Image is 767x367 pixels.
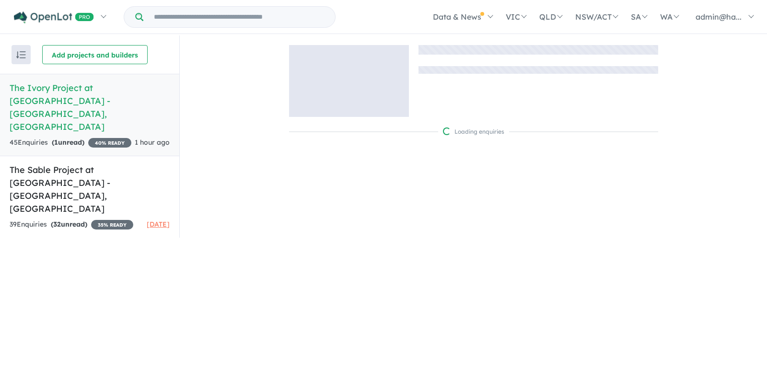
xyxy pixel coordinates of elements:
img: Openlot PRO Logo White [14,11,94,23]
button: Add projects and builders [42,45,148,64]
div: 45 Enquir ies [10,137,131,149]
strong: ( unread) [51,220,87,229]
span: 1 hour ago [135,138,170,147]
input: Try estate name, suburb, builder or developer [145,7,333,27]
h5: The Ivory Project at [GEOGRAPHIC_DATA] - [GEOGRAPHIC_DATA] , [GEOGRAPHIC_DATA] [10,81,170,133]
span: 35 % READY [91,220,133,229]
div: 39 Enquir ies [10,219,133,230]
span: 40 % READY [88,138,131,148]
div: Loading enquiries [443,127,504,137]
span: 1 [54,138,58,147]
span: admin@ha... [696,12,742,22]
strong: ( unread) [52,138,84,147]
span: [DATE] [147,220,170,229]
h5: The Sable Project at [GEOGRAPHIC_DATA] - [GEOGRAPHIC_DATA] , [GEOGRAPHIC_DATA] [10,163,170,215]
img: sort.svg [16,51,26,58]
span: 32 [53,220,61,229]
